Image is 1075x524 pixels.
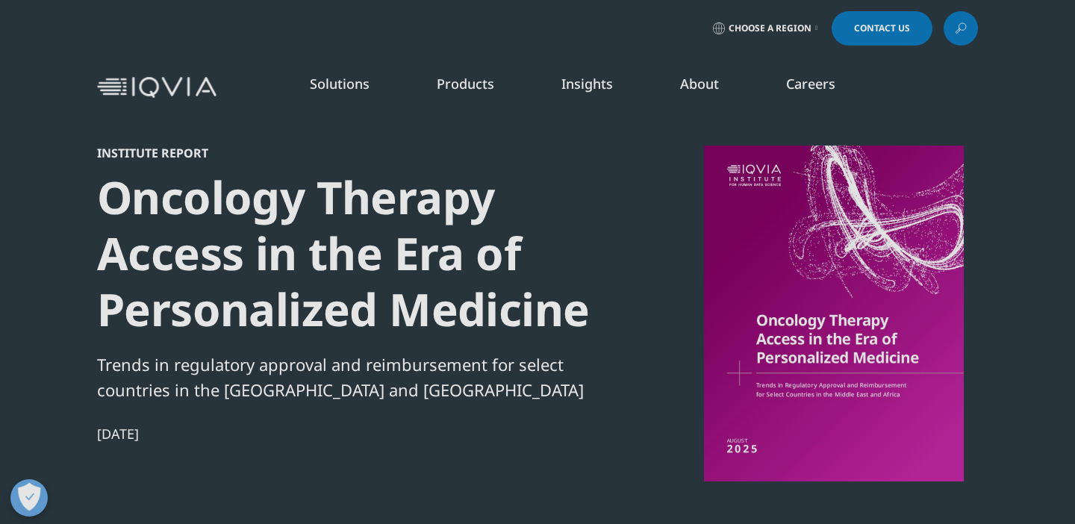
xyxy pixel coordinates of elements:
[832,11,932,46] a: Contact Us
[437,75,494,93] a: Products
[680,75,719,93] a: About
[222,52,978,122] nav: Primary
[854,24,910,33] span: Contact Us
[97,425,609,443] div: [DATE]
[97,352,609,402] div: Trends in regulatory approval and reimbursement for select countries in the [GEOGRAPHIC_DATA] and...
[10,479,48,517] button: Open Preferences
[786,75,835,93] a: Careers
[729,22,811,34] span: Choose a Region
[97,77,216,99] img: IQVIA Healthcare Information Technology and Pharma Clinical Research Company
[97,146,609,160] div: Institute Report
[310,75,370,93] a: Solutions
[561,75,613,93] a: Insights
[97,169,609,337] div: Oncology Therapy Access in the Era of Personalized Medicine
